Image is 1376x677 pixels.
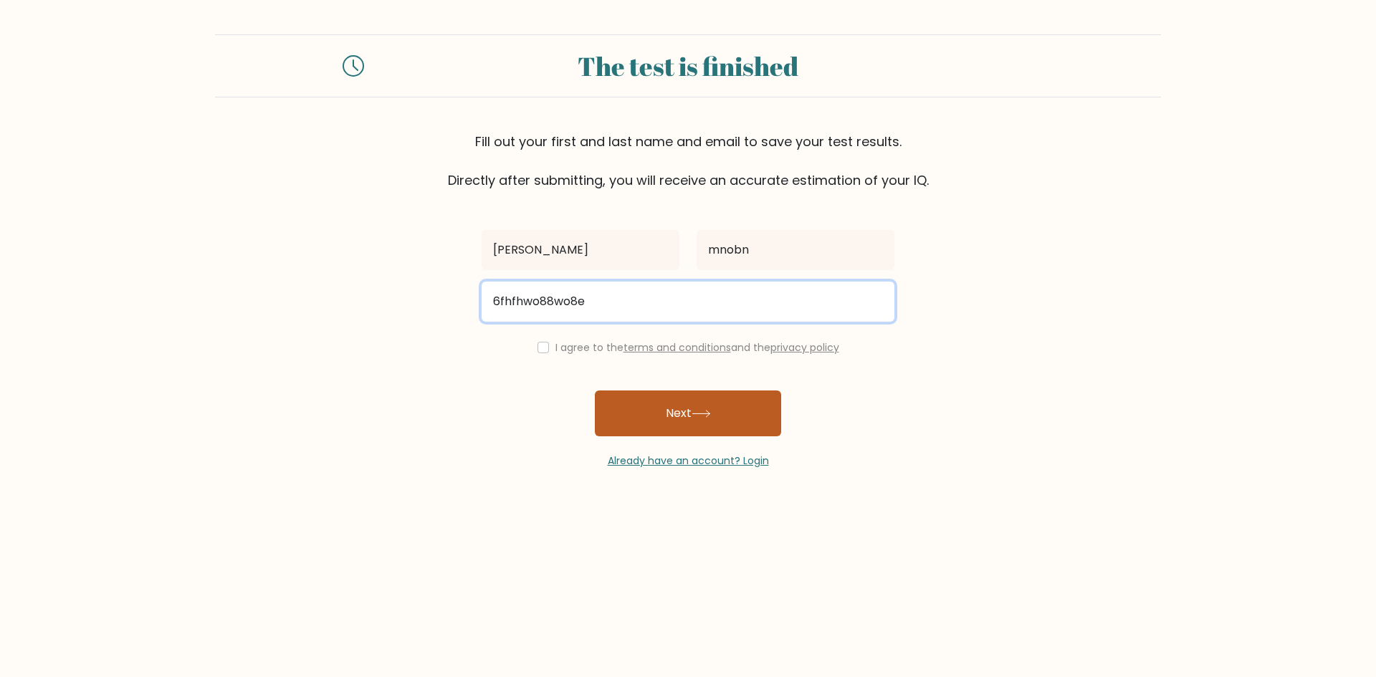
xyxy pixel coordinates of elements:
a: terms and conditions [623,340,731,355]
div: Fill out your first and last name and email to save your test results. Directly after submitting,... [215,132,1161,190]
div: The test is finished [381,47,995,85]
a: privacy policy [770,340,839,355]
a: Already have an account? Login [608,453,769,468]
input: First name [482,230,679,270]
label: I agree to the and the [555,340,839,355]
input: Last name [697,230,894,270]
button: Next [595,390,781,436]
input: Email [482,282,894,322]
